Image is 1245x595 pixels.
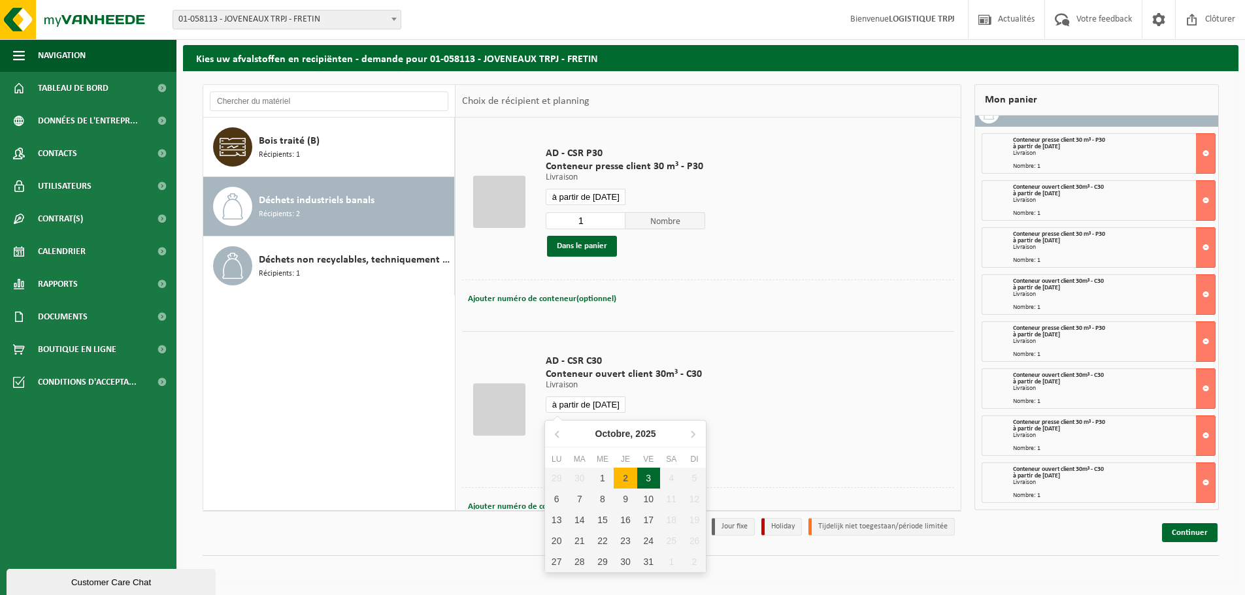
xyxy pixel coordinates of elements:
li: Tijdelijk niet toegestaan/période limitée [808,518,955,536]
div: Livraison [1013,197,1215,204]
div: Livraison [1013,150,1215,157]
div: Lu [545,453,568,466]
div: 27 [545,551,568,572]
span: Contrat(s) [38,202,83,235]
div: Je [614,453,637,466]
span: Rapports [38,268,78,300]
span: 01-058113 - JOVENEAUX TRPJ - FRETIN [173,10,401,29]
span: Conteneur ouvert client 30m³ - C30 [1013,466,1104,473]
p: Livraison [546,381,705,390]
strong: LOGISTIQUE TRPJ [889,14,955,24]
span: Contacts [38,137,77,170]
span: AD - CSR P30 [546,147,705,160]
div: 2 [614,468,637,489]
strong: à partir de [DATE] [1013,378,1060,385]
div: 17 [637,509,660,530]
div: 22 [591,530,614,551]
button: Ajouter numéro de conteneur(optionnel) [467,290,618,308]
span: Conteneur ouvert client 30m³ - C30 [1013,372,1104,379]
span: Navigation [38,39,86,72]
span: Bois traité (B) [259,133,320,149]
div: 30 [568,468,591,489]
div: 23 [614,530,637,551]
strong: à partir de [DATE] [1013,284,1060,291]
div: Nombre: 1 [1013,351,1215,358]
input: Chercher du matériel [210,91,448,111]
i: 2025 [635,429,656,438]
div: Livraison [1013,244,1215,251]
button: Déchets non recyclables, techniquement non combustibles (combustibles) Récipients: 1 [203,236,455,295]
span: Conteneur ouvert client 30m³ - C30 [546,368,705,381]
span: Conteneur presse client 30 m³ - P30 [1013,419,1105,426]
button: Ajouter numéro de conteneur(optionnel) [467,498,618,516]
div: Nombre: 1 [1013,163,1215,170]
span: Conteneur presse client 30 m³ - P30 [546,160,705,173]
button: Bois traité (B) Récipients: 1 [203,118,455,177]
div: 31 [637,551,660,572]
span: Documents [38,300,88,333]
div: 3 [637,468,660,489]
strong: à partir de [DATE] [1013,472,1060,479]
div: Di [683,453,706,466]
span: Conditions d'accepta... [38,366,137,398]
button: Déchets industriels banals Récipients: 2 [203,177,455,236]
div: Livraison [1013,338,1215,345]
div: 28 [568,551,591,572]
div: 21 [568,530,591,551]
div: 13 [545,509,568,530]
div: Livraison [1013,432,1215,439]
strong: à partir de [DATE] [1013,425,1060,432]
input: Sélectionnez date [546,396,625,413]
div: Choix de récipient et planning [456,85,596,118]
button: Dans le panier [547,236,617,257]
div: 6 [545,489,568,509]
span: Déchets industriels banals [259,193,374,208]
span: Conteneur ouvert client 30m³ - C30 [1013,278,1104,285]
input: Sélectionnez date [546,189,625,205]
span: Boutique en ligne [38,333,116,366]
span: Conteneur ouvert client 30m³ - C30 [1013,184,1104,191]
div: Sa [660,453,683,466]
div: 8 [591,489,614,509]
div: Nombre: 1 [1013,257,1215,264]
li: Holiday [761,518,802,536]
div: Nombre: 1 [1013,304,1215,311]
span: Nombre [625,212,705,229]
div: 20 [545,530,568,551]
strong: à partir de [DATE] [1013,190,1060,197]
div: Livraison [1013,479,1215,486]
div: Octobre, [590,423,661,444]
strong: à partir de [DATE] [1013,237,1060,244]
iframe: chat widget [7,566,218,595]
div: 29 [591,551,614,572]
div: Ma [568,453,591,466]
div: 7 [568,489,591,509]
li: Jour fixe [712,518,755,536]
span: Données de l'entrepr... [38,105,138,137]
span: Conteneur presse client 30 m³ - P30 [1013,231,1105,238]
span: Ajouter numéro de conteneur(optionnel) [468,502,616,511]
span: Déchets non recyclables, techniquement non combustibles (combustibles) [259,252,451,268]
a: Continuer [1162,523,1218,542]
div: Nombre: 1 [1013,398,1215,405]
div: 30 [614,551,637,572]
div: Nombre: 1 [1013,445,1215,452]
div: 14 [568,509,591,530]
div: Me [591,453,614,466]
div: 10 [637,489,660,509]
div: Nombre: 1 [1013,210,1215,217]
span: Récipients: 1 [259,149,300,161]
div: 9 [614,489,637,509]
div: Livraison [1013,291,1215,298]
span: Conteneur presse client 30 m³ - P30 [1013,325,1105,332]
div: 1 [591,468,614,489]
span: Récipients: 1 [259,268,300,280]
p: Livraison [546,173,705,182]
span: AD - CSR C30 [546,355,705,368]
h2: Kies uw afvalstoffen en recipiënten - demande pour 01-058113 - JOVENEAUX TRPJ - FRETIN [183,45,1238,71]
span: Tableau de bord [38,72,108,105]
div: Nombre: 1 [1013,492,1215,499]
div: Mon panier [974,84,1219,116]
span: Calendrier [38,235,86,268]
div: 29 [545,468,568,489]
